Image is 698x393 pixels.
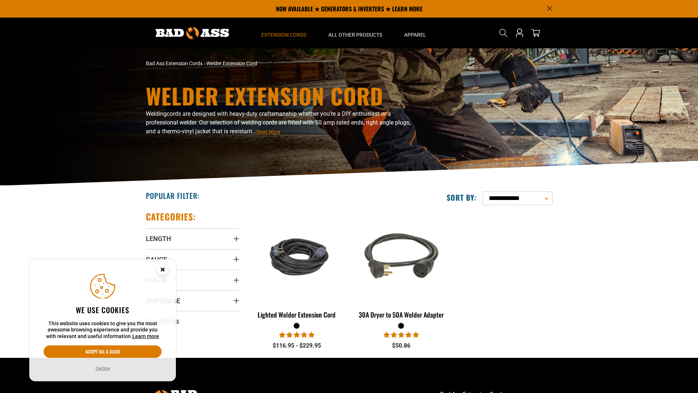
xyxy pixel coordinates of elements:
span: 5.00 stars [384,331,419,338]
summary: All Other Products [317,18,393,48]
span: Welder Extension Cord [206,60,257,66]
button: Accept all & close [44,345,162,358]
img: black [251,229,343,285]
label: Sort by: [447,193,477,202]
img: black [355,215,447,299]
summary: Color [146,270,239,290]
nav: breadcrumbs [146,60,413,67]
summary: Gauge [146,249,239,270]
a: Bad Ass Extension Cords [146,60,203,66]
h2: Popular Filter: [146,191,200,200]
span: 5.00 stars [279,331,314,338]
span: Length [146,234,171,243]
span: All Other Products [328,31,382,38]
summary: Extension Cords [250,18,317,48]
span: Apparel [404,31,426,38]
h2: Categories: [146,211,196,222]
img: Bad Ass Extension Cords [156,27,229,39]
button: Decline [93,365,112,372]
summary: Amperage [146,290,239,311]
a: black Lighted Welder Extension Cord [250,211,344,322]
div: Lighted Welder Extension Cord [250,311,344,318]
span: cords are designed with heavy-duty craftsmanship whether you’re a DIY enthusiast or a professiona... [146,110,410,135]
h1: Welder Extension Cord [146,85,413,107]
a: black 30A Dryer to 50A Welder Adapter [354,211,448,322]
span: Read More [256,129,280,134]
summary: Search [498,27,509,39]
p: Welding [146,110,413,136]
aside: Cookie Consent [29,259,176,382]
summary: Apparel [393,18,437,48]
p: This website uses cookies to give you the most awesome browsing experience and provide you with r... [44,320,162,340]
span: Extension Cords [261,31,306,38]
h2: We use cookies [44,305,162,315]
span: › [204,60,205,66]
div: $116.95 - $229.95 [250,341,344,350]
summary: Length [146,228,239,249]
div: $50.86 [354,341,448,350]
a: Learn more [132,333,159,339]
span: Gauge [146,255,167,264]
div: 30A Dryer to 50A Welder Adapter [354,311,448,318]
